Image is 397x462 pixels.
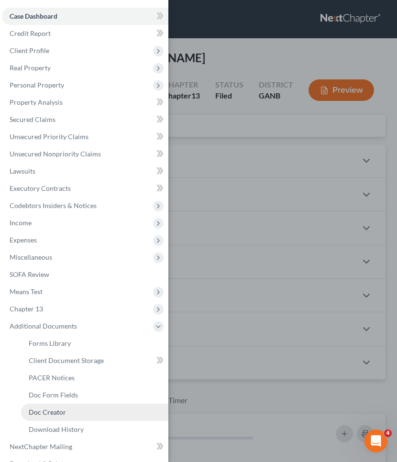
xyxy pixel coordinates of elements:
span: Unsecured Priority Claims [10,132,88,141]
span: Executory Contracts [10,184,71,192]
a: Doc Form Fields [21,386,168,404]
a: Unsecured Nonpriority Claims [2,145,168,163]
a: Forms Library [21,335,168,352]
a: Secured Claims [2,111,168,128]
a: Download History [21,421,168,438]
a: Client Document Storage [21,352,168,369]
span: Income [10,219,32,227]
a: SOFA Review [2,266,168,283]
a: Unsecured Priority Claims [2,128,168,145]
span: Doc Creator [29,408,66,416]
span: Client Profile [10,46,49,55]
span: NextChapter Mailing [10,442,72,451]
a: Executory Contracts [2,180,168,197]
span: Case Dashboard [10,12,57,20]
iframe: Intercom live chat [364,429,387,452]
span: Secured Claims [10,115,55,123]
span: Codebtors Insiders & Notices [10,201,97,209]
span: Client Document Storage [29,356,104,364]
span: PACER Notices [29,374,75,382]
a: Lawsuits [2,163,168,180]
a: PACER Notices [21,369,168,386]
span: Property Analysis [10,98,63,106]
span: 4 [384,429,392,437]
span: Doc Form Fields [29,391,78,399]
span: Expenses [10,236,37,244]
a: NextChapter Mailing [2,438,168,455]
span: SOFA Review [10,270,49,278]
span: Personal Property [10,81,64,89]
a: Case Dashboard [2,8,168,25]
span: Miscellaneous [10,253,52,261]
a: Property Analysis [2,94,168,111]
span: Unsecured Nonpriority Claims [10,150,101,158]
span: Credit Report [10,29,51,37]
a: Doc Creator [21,404,168,421]
a: Credit Report [2,25,168,42]
span: Additional Documents [10,322,77,330]
span: Forms Library [29,339,71,347]
span: Means Test [10,287,43,296]
span: Chapter 13 [10,305,43,313]
span: Real Property [10,64,51,72]
span: Lawsuits [10,167,35,175]
span: Download History [29,425,84,433]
